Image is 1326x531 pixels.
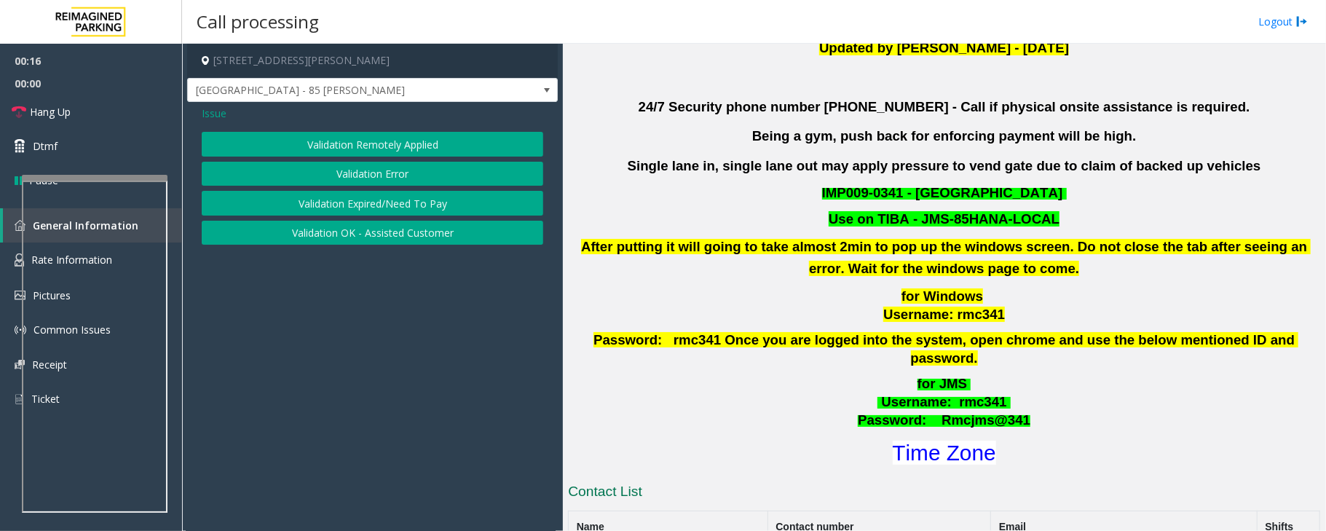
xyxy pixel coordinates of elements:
[189,4,326,39] h3: Call processing
[858,412,1030,428] span: Password: Rmcjms@341
[752,128,1137,143] b: Being a gym, push back for enforcing payment will be high.
[15,291,25,300] img: 'icon'
[593,332,1298,366] span: Password: rmc341 Once you are logged into the system, open chrome and use the below mentioned ID ...
[1296,14,1308,29] img: logout
[822,185,1063,200] span: IMP009-0341 - [GEOGRAPHIC_DATA]
[883,307,1005,322] span: Username: rmc341
[202,221,543,245] button: Validation OK - Assisted Customer
[568,482,1320,506] h3: Contact List
[917,376,967,391] span: for JMS
[882,394,947,409] span: Username
[1258,14,1308,29] a: Logout
[15,253,24,267] img: 'icon'
[33,138,58,154] span: Dtmf
[202,191,543,216] button: Validation Expired/Need To Pay
[3,208,182,243] a: General Information
[15,324,26,336] img: 'icon'
[639,99,1250,114] b: 24/7 Security phone number [PHONE_NUMBER] - Call if physical onsite assistance is required.
[30,104,71,119] span: Hang Up
[15,360,25,369] img: 'icon'
[202,132,543,157] button: Validation Remotely Applied
[628,158,1261,173] b: Single lane in, single lane out may apply pressure to vend gate due to claim of backed up vehicles
[187,44,558,78] h4: [STREET_ADDRESS][PERSON_NAME]
[202,106,226,121] span: Issue
[947,394,1007,409] span: : rmc341
[202,162,543,186] button: Validation Error
[901,288,983,304] span: for Windows
[15,220,25,231] img: 'icon'
[819,40,1069,55] b: Updated by [PERSON_NAME] - [DATE]
[829,211,1059,227] font: Use on TIBA - JMS-85HANA-LOCAL
[15,393,24,406] img: 'icon'
[581,239,1311,276] b: After putting it will going to take almost 2min to pop up the windows screen. Do not close the ta...
[893,441,996,465] a: Time Zone
[188,79,484,102] span: [GEOGRAPHIC_DATA] - 85 [PERSON_NAME]
[29,173,58,188] span: Pause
